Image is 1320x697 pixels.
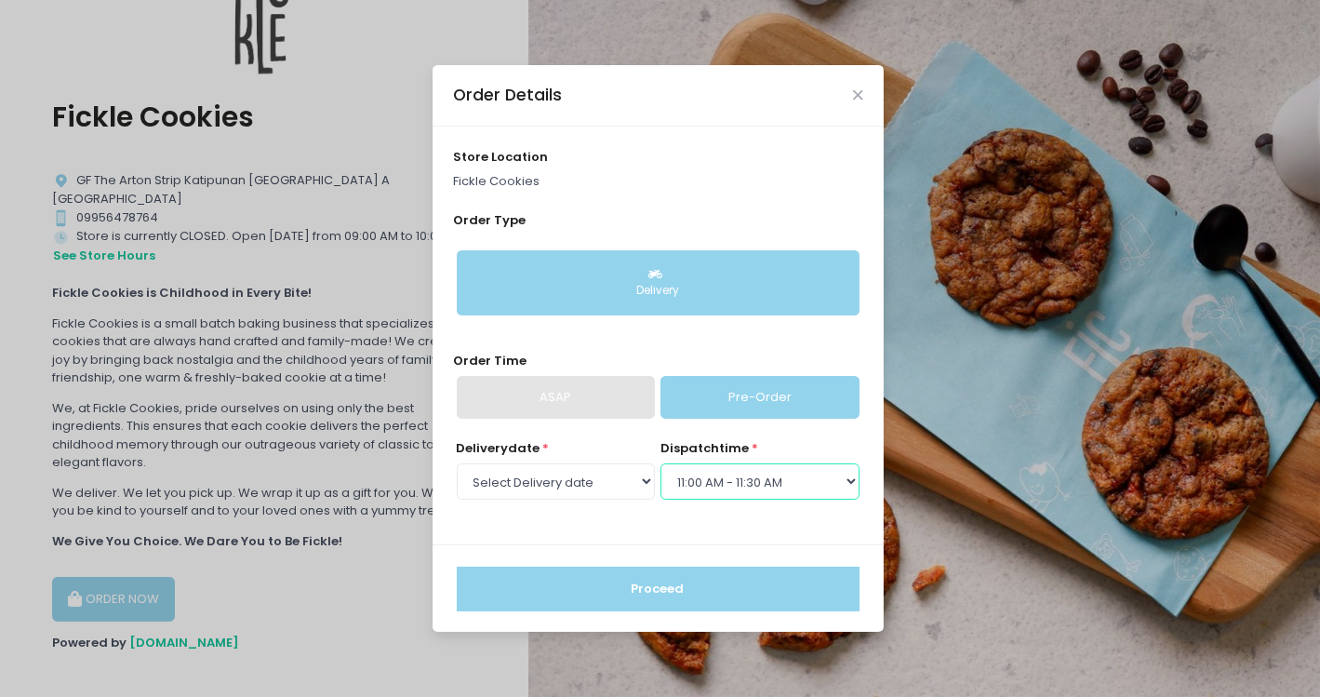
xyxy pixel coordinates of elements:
[457,439,540,457] span: Delivery date
[470,283,847,300] div: Delivery
[453,148,548,166] span: store location
[453,352,527,369] span: Order Time
[660,376,859,419] a: Pre-Order
[453,172,862,191] p: Fickle Cookies
[457,250,860,315] button: Delivery
[660,439,749,457] span: dispatch time
[853,90,862,100] button: Close
[457,567,860,611] button: Proceed
[453,83,562,107] div: Order Details
[453,211,526,229] span: Order Type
